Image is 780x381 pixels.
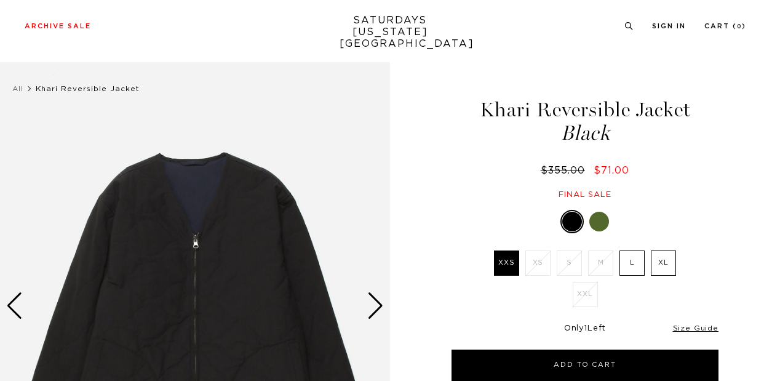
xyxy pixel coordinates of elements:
[25,23,91,30] a: Archive Sale
[450,190,720,200] div: Final sale
[12,85,23,92] a: All
[494,251,519,276] label: XXS
[584,324,587,332] span: 1
[541,166,590,175] del: $355.00
[737,24,742,30] small: 0
[6,292,23,319] div: Previous slide
[594,166,629,175] span: $71.00
[36,85,140,92] span: Khari Reversible Jacket
[450,123,720,143] span: Black
[673,324,718,332] a: Size Guide
[367,292,384,319] div: Next slide
[452,324,718,334] div: Only Left
[704,23,746,30] a: Cart (0)
[340,15,441,50] a: SATURDAYS[US_STATE][GEOGRAPHIC_DATA]
[651,251,676,276] label: XL
[652,23,686,30] a: Sign In
[450,100,720,143] h1: Khari Reversible Jacket
[619,251,645,276] label: L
